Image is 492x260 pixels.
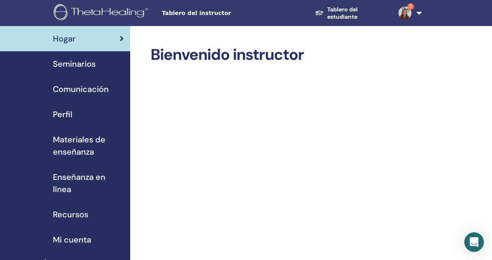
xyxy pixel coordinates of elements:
a: Tablero del estudiante [308,2,392,24]
span: Mi cuenta [53,234,91,246]
img: graduation-cap-white.svg [315,10,324,16]
img: default.jpg [398,7,411,20]
span: Materiales de enseñanza [53,133,124,158]
img: logo.png [54,4,151,22]
h2: Bienvenido instructor [151,46,426,64]
span: Recursos [53,208,88,221]
div: Open Intercom Messenger [464,232,484,252]
span: 3 [407,3,414,10]
span: Hogar [53,33,76,45]
span: Comunicación [53,83,109,95]
span: Enseñanza en línea [53,171,124,195]
span: Perfil [53,108,72,120]
span: Tablero del instructor [162,9,284,17]
span: Seminarios [53,58,96,70]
